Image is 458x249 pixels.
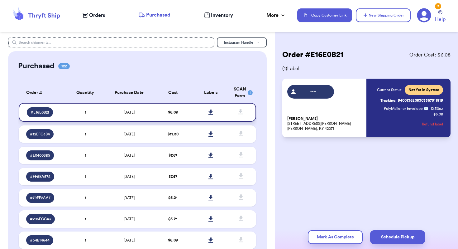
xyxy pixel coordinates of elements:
[435,3,441,9] div: 3
[30,238,50,243] span: # 54B14644
[123,154,135,157] span: [DATE]
[266,12,286,19] div: More
[66,82,104,103] th: Quantity
[85,238,86,242] span: 1
[308,230,363,244] button: Mark As Complete
[85,196,86,200] span: 1
[169,154,177,157] span: $ 7.67
[169,175,177,178] span: $ 7.67
[380,98,397,103] span: Tracking:
[83,12,105,19] a: Orders
[31,110,49,115] span: # E16E0B21
[123,132,135,136] span: [DATE]
[19,82,66,103] th: Order #
[234,86,249,99] div: SCAN Form
[168,217,178,221] span: $ 6.21
[204,12,233,19] a: Inventory
[224,41,253,44] span: Instagram Handle
[168,238,178,242] span: $ 6.09
[146,11,170,19] span: Purchased
[380,95,443,105] a: Tracking:9400136208303367511819
[409,51,451,59] span: Order Cost: $ 6.08
[30,195,50,200] span: # 79EE2AA7
[30,132,50,137] span: # 12EFC3B4
[30,174,50,179] span: # FF8BA578
[123,217,135,221] span: [DATE]
[123,110,135,114] span: [DATE]
[168,110,178,114] span: $ 6.08
[85,175,86,178] span: 1
[435,10,446,23] a: Help
[287,116,363,131] p: [STREET_ADDRESS][PERSON_NAME] [PERSON_NAME], KY 42071
[297,8,352,22] button: Copy Customer Link
[282,50,343,60] h2: Order # E16E0B21
[168,196,178,200] span: $ 6.21
[433,112,443,117] p: $ 6.08
[417,8,431,22] a: 3
[30,217,51,222] span: # 206ECC43
[408,87,439,92] span: Not Yet in System
[89,12,105,19] span: Orders
[217,37,267,47] button: Instagram Handle
[431,106,443,111] span: 12.50 oz
[377,87,402,92] span: Current Status:
[123,196,135,200] span: [DATE]
[211,12,233,19] span: Inventory
[30,153,50,158] span: # E0400385
[123,238,135,242] span: [DATE]
[435,16,446,23] span: Help
[422,117,443,131] button: Refund label
[384,107,428,110] span: PolyMailer or Envelope ✉️
[138,11,170,19] a: Purchased
[18,61,55,71] h2: Purchased
[85,154,86,157] span: 1
[192,82,230,103] th: Labels
[356,8,411,22] button: New Shipping Order
[282,65,451,72] span: ( 1 ) Label
[58,63,70,69] span: 122
[8,37,214,47] input: Search shipments...
[85,132,86,136] span: 1
[168,132,179,136] span: $ 11.50
[428,106,429,111] span: :
[287,116,318,121] span: [PERSON_NAME]
[104,82,154,103] th: Purchase Date
[85,110,86,114] span: 1
[154,82,192,103] th: Cost
[299,89,328,94] span: ----
[370,230,425,244] button: Schedule Pickup
[85,217,86,221] span: 1
[123,175,135,178] span: [DATE]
